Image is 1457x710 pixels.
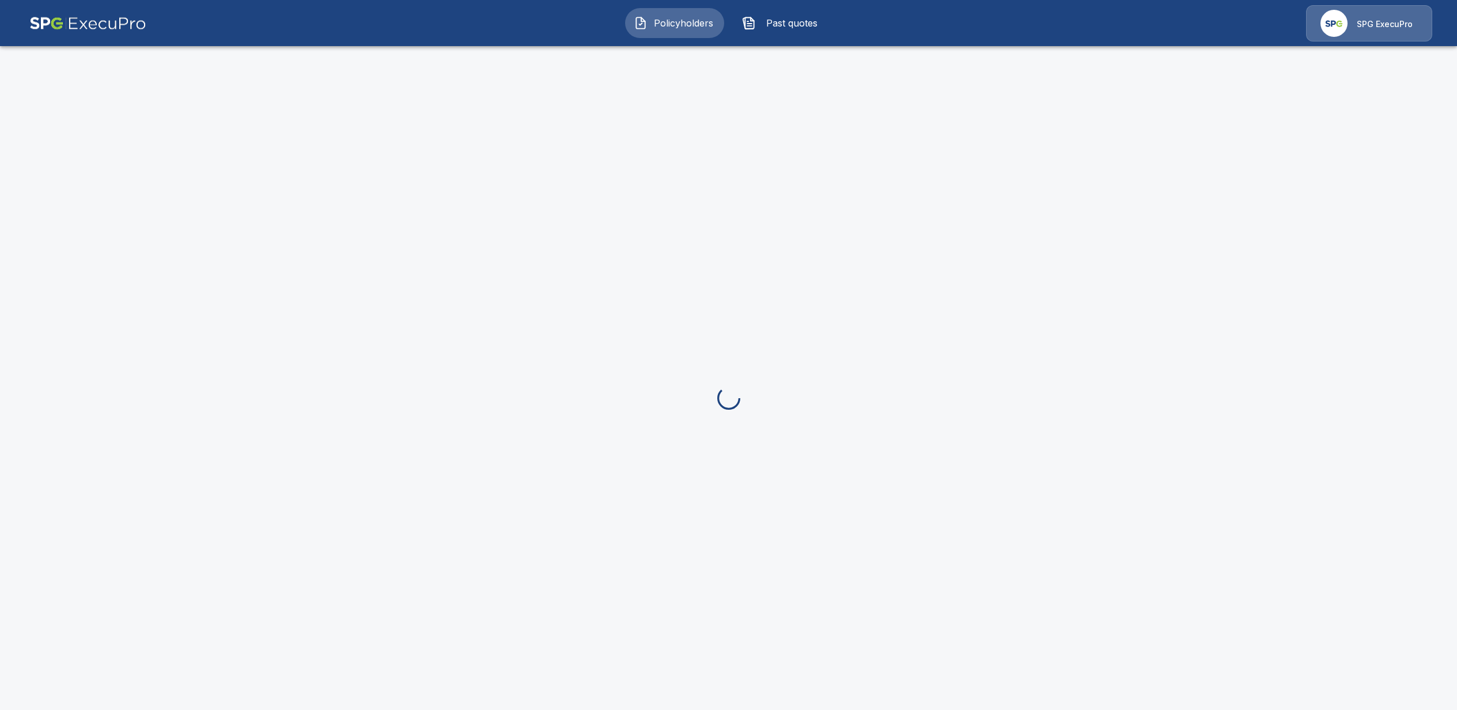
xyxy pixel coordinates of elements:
[634,16,648,30] img: Policyholders Icon
[733,8,832,38] button: Past quotes IconPast quotes
[625,8,724,38] button: Policyholders IconPolicyholders
[1306,5,1432,41] a: Agency IconSPG ExecuPro
[29,5,146,41] img: AA Logo
[760,16,824,30] span: Past quotes
[1320,10,1348,37] img: Agency Icon
[1357,18,1413,30] p: SPG ExecuPro
[652,16,716,30] span: Policyholders
[742,16,756,30] img: Past quotes Icon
